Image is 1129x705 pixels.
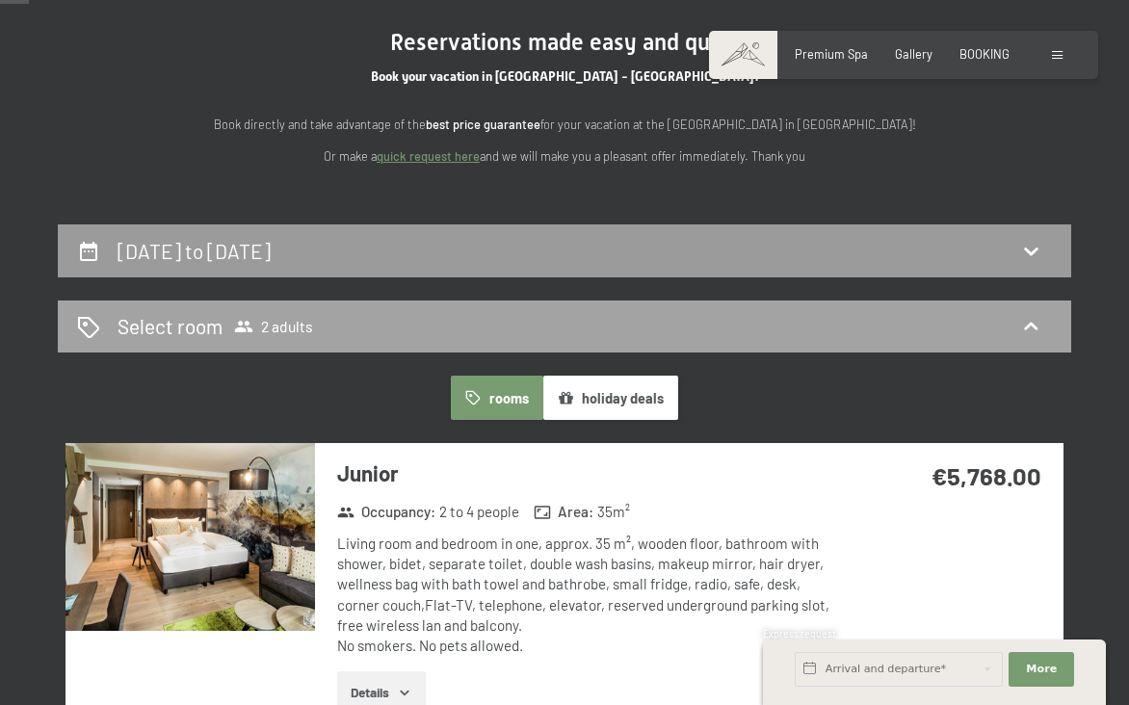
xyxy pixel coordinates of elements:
h2: Select room [118,312,223,340]
a: Premium Spa [795,46,868,62]
div: Living room and bedroom in one, approx. 35 m², wooden floor, bathroom with shower, bidet, separat... [337,534,839,657]
img: mss_renderimg.php [66,443,315,630]
strong: best price guarantee [426,117,540,132]
span: Express request [763,628,836,640]
span: Reservations made easy and quick [390,29,739,56]
span: Book your vacation in [GEOGRAPHIC_DATA] - [GEOGRAPHIC_DATA]! [371,68,759,84]
span: 2 to 4 people [439,502,519,522]
button: More [1009,652,1074,687]
strong: €5,768.00 [932,460,1041,490]
p: Or make a and we will make you a pleasant offer immediately. Thank you [179,146,950,166]
button: holiday deals [543,376,678,420]
a: BOOKING [959,46,1010,62]
a: quick request here [377,148,480,164]
h2: [DATE] to [DATE] [118,239,271,263]
strong: Occupancy : [337,502,435,522]
a: Gallery [895,46,932,62]
span: More [1026,662,1057,677]
span: 35 m² [597,502,630,522]
h3: Junior [337,458,839,488]
p: Book directly and take advantage of the for your vacation at the [GEOGRAPHIC_DATA] in [GEOGRAPHIC... [179,115,950,134]
strong: Area : [534,502,593,522]
button: rooms [451,376,542,420]
span: 2 adults [234,317,313,336]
